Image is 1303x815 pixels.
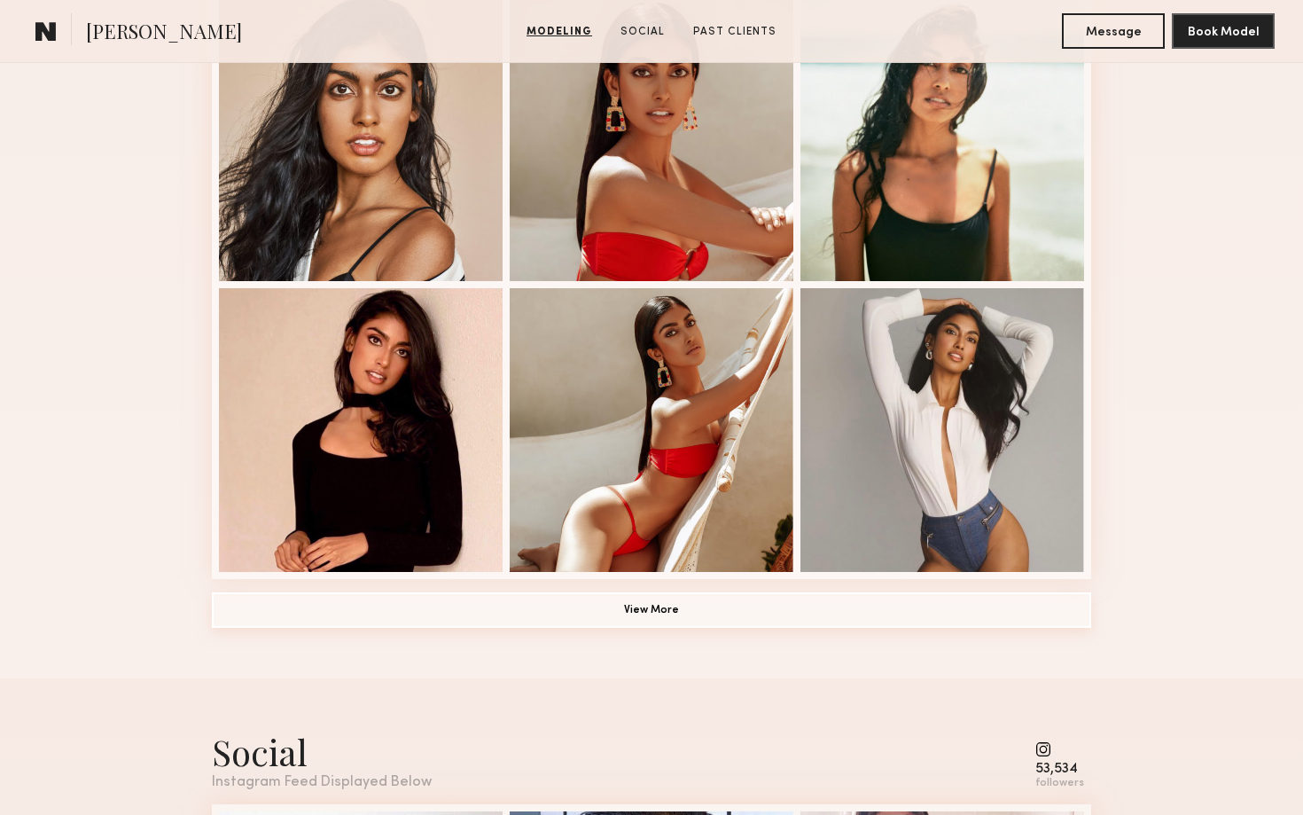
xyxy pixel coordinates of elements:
span: [PERSON_NAME] [86,18,242,49]
button: Book Model [1172,13,1275,49]
div: 53,534 [1035,763,1084,776]
button: Message [1062,13,1165,49]
div: Instagram Feed Displayed Below [212,775,432,790]
div: Social [212,728,432,775]
a: Book Model [1172,23,1275,38]
a: Past Clients [686,24,784,40]
a: Modeling [519,24,599,40]
div: followers [1035,777,1084,790]
a: Social [613,24,672,40]
button: View More [212,592,1091,628]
